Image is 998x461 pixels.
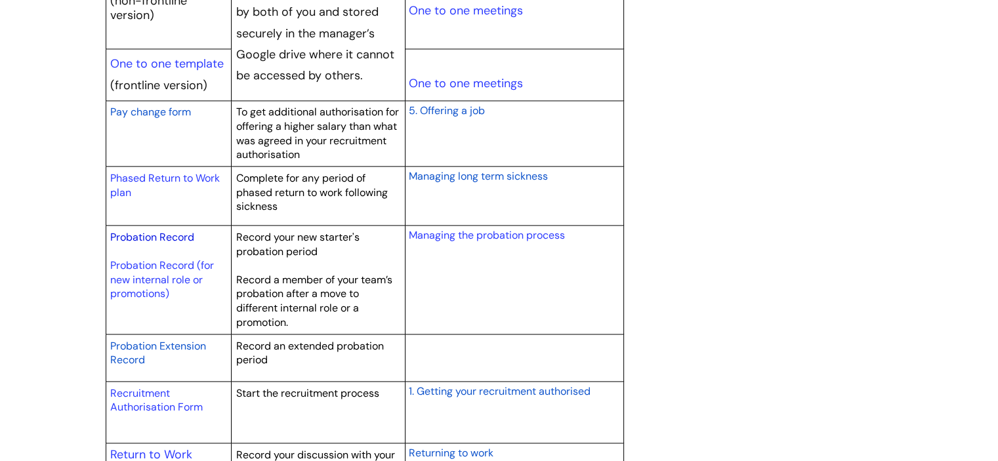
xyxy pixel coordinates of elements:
[236,339,384,367] span: Record an extended probation period
[408,3,522,18] a: One to one meetings
[110,386,203,414] a: Recruitment Authorisation Form
[408,446,493,460] span: Returning to work
[110,56,224,71] a: One to one template
[408,104,484,117] span: 5. Offering a job
[408,383,590,399] a: 1. Getting your recruitment authorised
[110,171,220,199] a: Phased Return to Work plan
[110,339,206,367] span: Probation Extension Record
[236,105,399,161] span: To get additional authorisation for offering a higher salary than what was agreed in your recruit...
[236,386,379,400] span: Start the recruitment process
[236,171,388,213] span: Complete for any period of phased return to work following sickness
[408,445,493,460] a: Returning to work
[408,228,564,242] a: Managing the probation process
[408,384,590,398] span: 1. Getting your recruitment authorised
[106,49,232,100] td: (frontline version)
[408,169,547,183] span: Managing long term sickness
[110,258,214,300] a: Probation Record (for new internal role or promotions)
[408,168,547,184] a: Managing long term sickness
[236,230,360,258] span: Record your new starter's probation period
[110,338,206,368] a: Probation Extension Record
[236,273,392,329] span: Record a member of your team’s probation after a move to different internal role or a promotion.
[110,104,191,119] a: Pay change form
[408,75,522,91] a: One to one meetings
[110,230,194,244] a: Probation Record
[408,102,484,118] a: 5. Offering a job
[110,105,191,119] span: Pay change form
